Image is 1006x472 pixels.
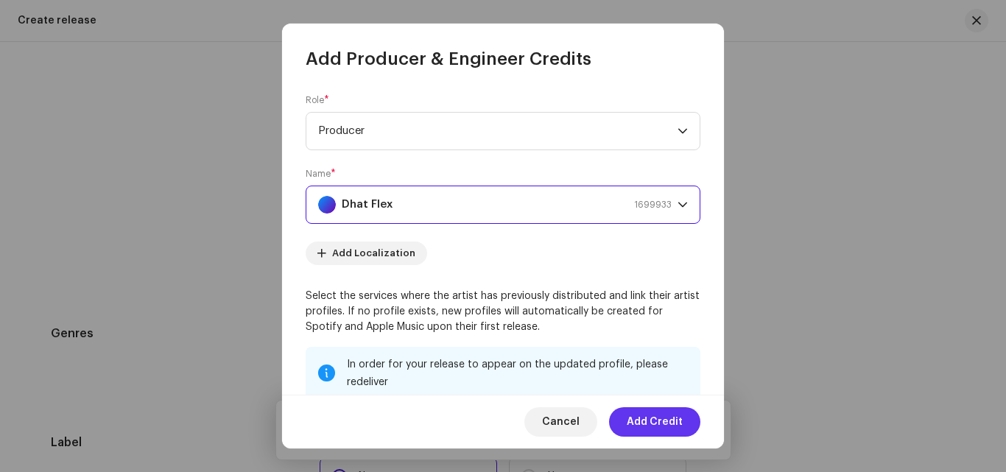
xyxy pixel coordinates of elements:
span: Add Localization [332,239,415,268]
p: Select the services where the artist has previously distributed and link their artist profiles. I... [306,289,700,335]
span: Add Credit [627,407,683,437]
span: Cancel [542,407,580,437]
div: In order for your release to appear on the updated profile, please redeliver [347,356,689,391]
span: Add Producer & Engineer Credits [306,47,591,71]
span: Producer [318,113,678,149]
label: Role [306,94,329,106]
strong: Dhat Flex [342,186,393,223]
label: Name [306,168,336,180]
div: dropdown trigger [678,113,688,149]
span: Dhat Flex [318,186,678,223]
button: Add Credit [609,407,700,437]
span: 1699933 [634,186,672,223]
div: dropdown trigger [678,186,688,223]
button: Add Localization [306,242,427,265]
button: Cancel [524,407,597,437]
